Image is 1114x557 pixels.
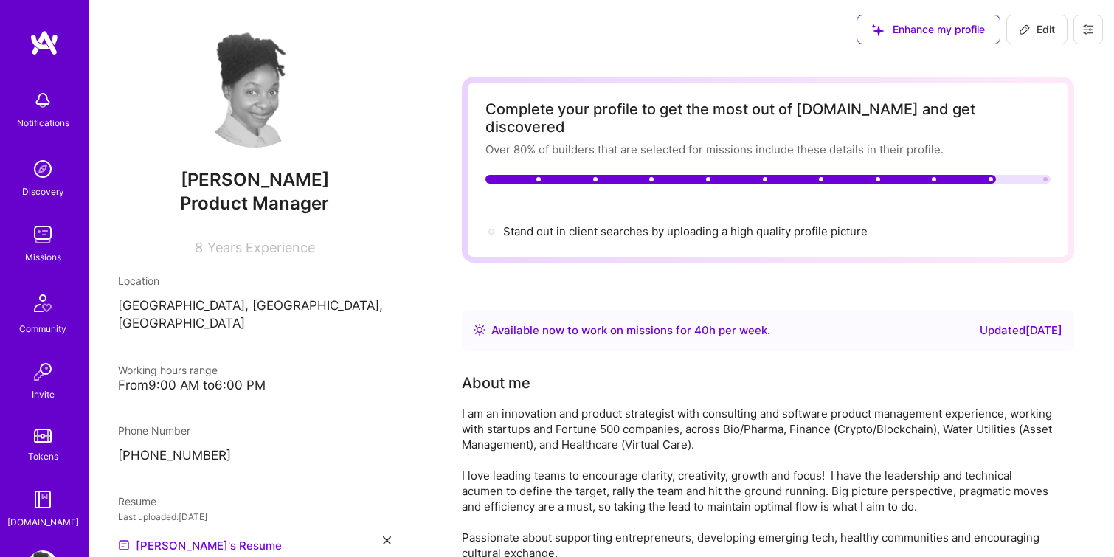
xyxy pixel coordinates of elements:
[180,193,329,214] span: Product Manager
[207,240,315,255] span: Years Experience
[383,536,391,544] i: icon Close
[872,22,985,37] span: Enhance my profile
[25,249,61,265] div: Missions
[118,539,130,551] img: Resume
[485,142,1051,157] div: Over 80% of builders that are selected for missions include these details in their profile.
[195,240,203,255] span: 8
[694,323,709,337] span: 40
[474,324,485,336] img: Availability
[28,86,58,115] img: bell
[980,322,1062,339] div: Updated [DATE]
[28,220,58,249] img: teamwork
[118,447,391,465] p: [PHONE_NUMBER]
[118,509,391,525] div: Last uploaded: [DATE]
[1019,22,1055,37] span: Edit
[118,378,391,393] div: From 9:00 AM to 6:00 PM
[28,485,58,514] img: guide book
[118,536,282,554] a: [PERSON_NAME]'s Resume
[485,100,1051,136] div: Complete your profile to get the most out of [DOMAIN_NAME] and get discovered
[503,224,868,239] div: Stand out in client searches by uploading a high quality profile picture
[7,514,79,530] div: [DOMAIN_NAME]
[30,30,59,56] img: logo
[462,372,530,394] div: About me
[491,322,770,339] div: Available now to work on missions for h per week .
[28,449,58,464] div: Tokens
[118,495,156,508] span: Resume
[28,357,58,387] img: Invite
[118,169,391,191] span: [PERSON_NAME]
[1006,15,1068,44] button: Edit
[118,273,391,288] div: Location
[25,286,60,321] img: Community
[118,364,218,376] span: Working hours range
[118,297,391,333] p: [GEOGRAPHIC_DATA], [GEOGRAPHIC_DATA], [GEOGRAPHIC_DATA]
[32,387,55,402] div: Invite
[19,321,66,336] div: Community
[118,424,190,437] span: Phone Number
[196,30,314,148] img: User Avatar
[22,184,64,199] div: Discovery
[28,154,58,184] img: discovery
[17,115,69,131] div: Notifications
[857,15,1000,44] button: Enhance my profile
[34,429,52,443] img: tokens
[872,24,884,36] i: icon SuggestedTeams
